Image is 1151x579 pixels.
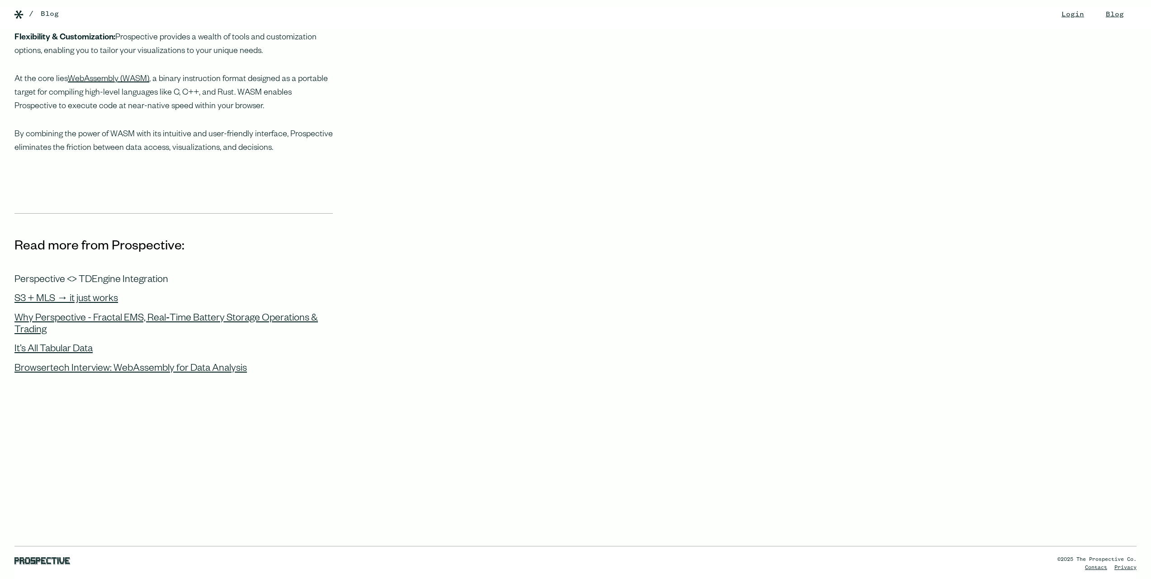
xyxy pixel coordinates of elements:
div: / [29,9,33,19]
div: S3 + MLS → it just works [14,294,118,306]
a: Contact [1085,565,1107,570]
a: Blog [41,9,59,19]
a: S3 + MLS → it just works [14,287,118,306]
a: Why Perspective - Fractal EMS, Real‑Time Battery Storage Operations & Trading [14,306,333,337]
a: WebAssembly (WASM) [68,75,149,84]
p: At the core lies , a binary instruction format designed as a portable target for compiling high-l... [14,73,333,114]
p: By combining the power of WASM with its intuitive and user-friendly interface, Prospective elimin... [14,128,333,155]
a: Privacy [1114,565,1137,570]
p: Prospective provides a wealth of tools and customization options, enabling you to tailor your vis... [14,31,333,58]
div: It’s All Tabular Data [14,344,93,356]
a: Perspective <> TDEngine Integration [14,268,168,287]
a: It’s All Tabular Data [14,337,93,356]
a: Browsertech Interview: WebAssembly for Data Analysis [14,356,247,375]
div: Browsertech Interview: WebAssembly for Data Analysis [14,364,247,375]
div: Why Perspective - Fractal EMS, Real‑Time Battery Storage Operations & Trading [14,313,333,337]
h3: Read more from Prospective: [14,239,333,256]
div: Perspective <> TDEngine Integration [14,275,168,287]
div: ©2025 The Prospective Co. [1057,555,1137,564]
strong: Flexibility & Customization: [14,33,115,43]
